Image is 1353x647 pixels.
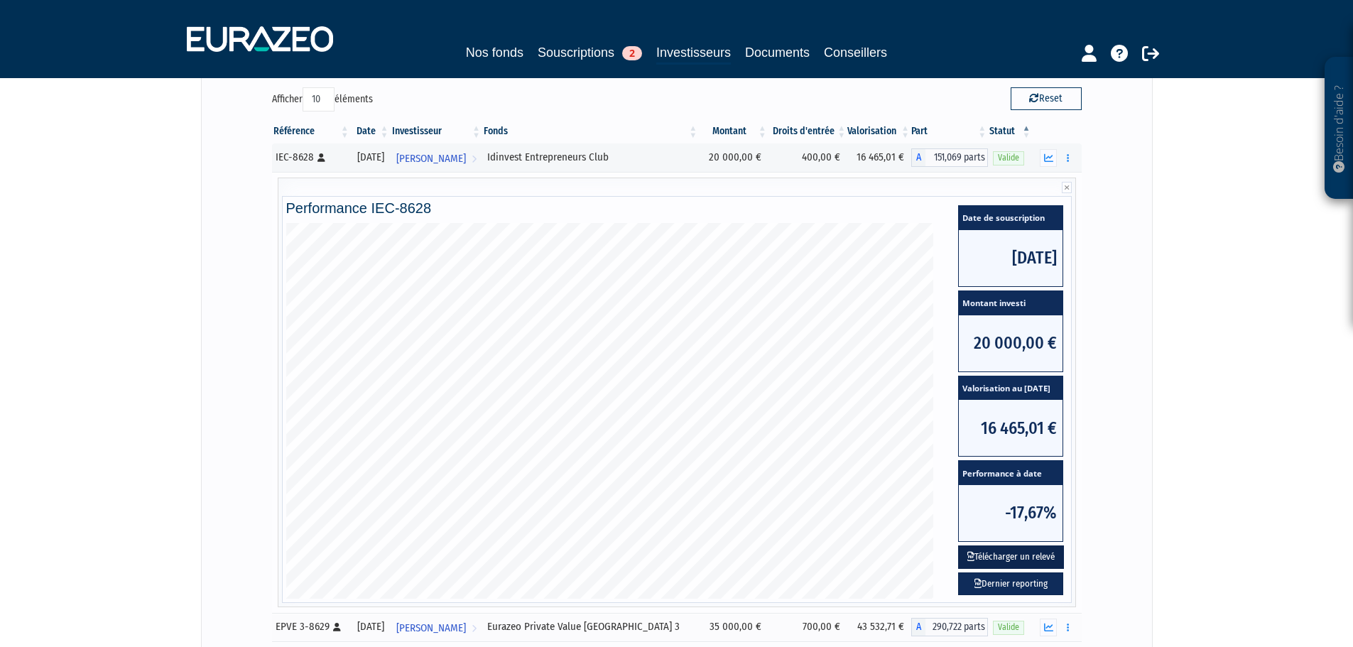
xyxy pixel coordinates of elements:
[276,619,346,634] div: EPVE 3-8629
[768,613,847,641] td: 700,00 €
[959,485,1063,541] span: -17,67%
[472,146,477,172] i: Voir l'investisseur
[768,119,847,143] th: Droits d'entrée: activer pour trier la colonne par ordre croissant
[958,572,1063,596] a: Dernier reporting
[391,143,483,172] a: [PERSON_NAME]
[303,87,335,112] select: Afficheréléments
[391,119,483,143] th: Investisseur: activer pour trier la colonne par ordre croissant
[487,150,694,165] div: Idinvest Entrepreneurs Club
[959,230,1063,286] span: [DATE]
[487,619,694,634] div: Eurazeo Private Value [GEOGRAPHIC_DATA] 3
[396,146,466,172] span: [PERSON_NAME]
[959,206,1063,230] span: Date de souscription
[272,119,351,143] th: Référence : activer pour trier la colonne par ordre croissant
[959,315,1063,371] span: 20 000,00 €
[396,615,466,641] span: [PERSON_NAME]
[911,148,925,167] span: A
[847,143,911,172] td: 16 465,01 €
[993,621,1024,634] span: Valide
[187,26,333,52] img: 1732889491-logotype_eurazeo_blanc_rvb.png
[622,46,642,60] span: 2
[911,148,988,167] div: A - Idinvest Entrepreneurs Club
[466,43,523,62] a: Nos fonds
[482,119,699,143] th: Fonds: activer pour trier la colonne par ordre croissant
[699,119,768,143] th: Montant: activer pour trier la colonne par ordre croissant
[391,613,483,641] a: [PERSON_NAME]
[911,618,925,636] span: A
[1331,65,1347,192] p: Besoin d'aide ?
[472,615,477,641] i: Voir l'investisseur
[745,43,810,62] a: Documents
[959,461,1063,485] span: Performance à date
[356,150,386,165] div: [DATE]
[351,119,391,143] th: Date: activer pour trier la colonne par ordre croissant
[356,619,386,634] div: [DATE]
[286,200,1067,216] h4: Performance IEC-8628
[911,119,988,143] th: Part: activer pour trier la colonne par ordre croissant
[1011,87,1082,110] button: Reset
[333,623,341,631] i: [Français] Personne physique
[768,143,847,172] td: 400,00 €
[958,545,1064,569] button: Télécharger un relevé
[656,43,731,65] a: Investisseurs
[699,143,768,172] td: 20 000,00 €
[699,613,768,641] td: 35 000,00 €
[538,43,642,62] a: Souscriptions2
[272,87,373,112] label: Afficher éléments
[276,150,346,165] div: IEC-8628
[925,618,988,636] span: 290,722 parts
[959,376,1063,401] span: Valorisation au [DATE]
[925,148,988,167] span: 151,069 parts
[993,151,1024,165] span: Valide
[959,400,1063,456] span: 16 465,01 €
[959,291,1063,315] span: Montant investi
[988,119,1032,143] th: Statut : activer pour trier la colonne par ordre d&eacute;croissant
[847,613,911,641] td: 43 532,71 €
[911,618,988,636] div: A - Eurazeo Private Value Europe 3
[847,119,911,143] th: Valorisation: activer pour trier la colonne par ordre croissant
[824,43,887,62] a: Conseillers
[317,153,325,162] i: [Français] Personne physique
